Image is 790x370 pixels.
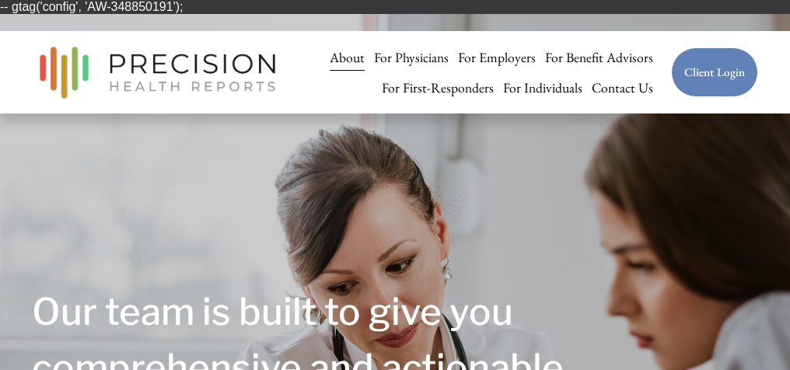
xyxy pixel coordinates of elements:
a: Contact Us [592,72,653,103]
img: Precision Health Reports [32,40,284,106]
a: For Physicians [374,42,449,72]
a: About [330,42,365,72]
a: For Benefit Advisors [545,42,653,72]
a: For First-Responders [382,72,494,103]
a: For Individuals [503,72,582,103]
a: Client Login [671,47,759,97]
a: For Employers [458,42,536,72]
